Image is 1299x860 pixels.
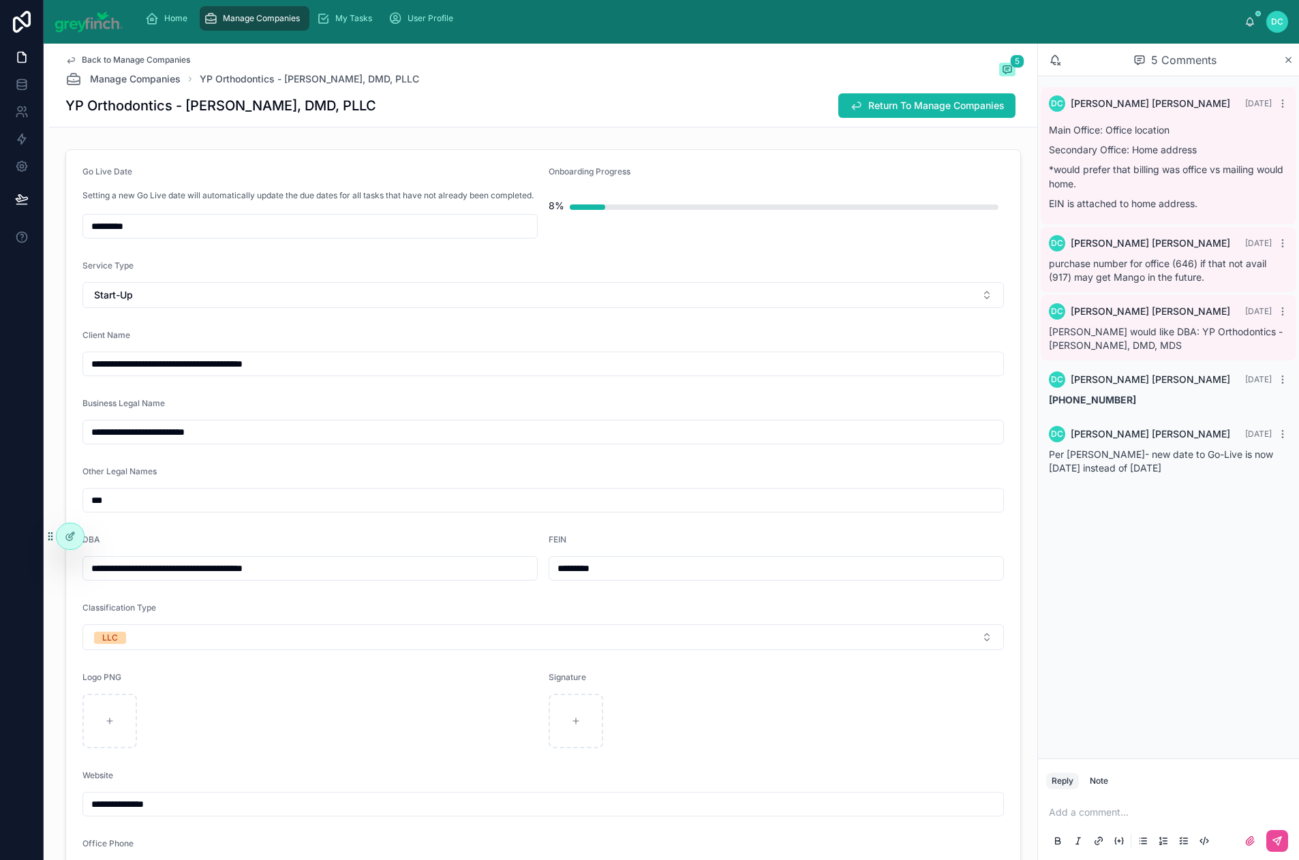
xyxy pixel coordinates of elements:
p: Main Office: Office location [1049,123,1288,137]
div: scrollable content [134,3,1245,33]
span: User Profile [408,13,453,24]
span: Service Type [82,260,134,271]
span: Home [164,13,187,24]
button: Reply [1046,773,1079,789]
span: [DATE] [1245,306,1272,316]
span: DC [1271,16,1283,27]
span: [PERSON_NAME] [PERSON_NAME] [1071,427,1230,441]
span: Manage Companies [90,72,181,86]
span: [PERSON_NAME] [PERSON_NAME] [1071,305,1230,318]
span: Other Legal Names [82,466,157,476]
span: Manage Companies [223,13,300,24]
span: purchase number for office (646) if that not avail (917) may get Mango in the future. [1049,258,1266,283]
span: Back to Manage Companies [82,55,190,65]
span: [DATE] [1245,98,1272,108]
a: Manage Companies [200,6,309,31]
span: Per [PERSON_NAME]- new date to Go-Live is now [DATE] instead of [DATE] [1049,448,1273,474]
span: DC [1051,306,1063,317]
p: Setting a new Go Live date will automatically update the due dates for all tasks that have not al... [82,189,534,202]
span: 5 [1010,55,1024,68]
span: Go Live Date [82,166,132,176]
a: User Profile [384,6,463,31]
p: Secondary Office: Home address [1049,142,1288,157]
button: 5 [999,63,1015,79]
span: [PERSON_NAME] [PERSON_NAME] [1071,97,1230,110]
span: Business Legal Name [82,398,165,408]
button: Note [1084,773,1114,789]
div: LLC [102,632,118,644]
p: EIN is attached to home address. [1049,196,1288,211]
div: Note [1090,775,1108,786]
span: [DATE] [1245,238,1272,248]
span: 5 Comments [1151,52,1217,68]
a: My Tasks [312,6,382,31]
span: [PERSON_NAME] [PERSON_NAME] [1071,373,1230,386]
span: Return To Manage Companies [868,99,1005,112]
h1: YP Orthodontics - [PERSON_NAME], DMD, PLLC [65,96,376,115]
span: DC [1051,238,1063,249]
a: YP Orthodontics - [PERSON_NAME], DMD, PLLC [200,72,419,86]
span: Client Name [82,330,130,340]
p: *would prefer that billing was office vs mailing would home. [1049,162,1288,191]
span: Classification Type [82,602,156,613]
a: Back to Manage Companies [65,55,190,65]
span: [DATE] [1245,374,1272,384]
span: DC [1051,374,1063,385]
a: Manage Companies [65,71,181,87]
button: Select Button [82,282,1004,308]
span: Signature [549,672,586,682]
span: Start-Up [94,288,133,302]
span: FEIN [549,534,566,544]
span: [DATE] [1245,429,1272,439]
span: DC [1051,429,1063,440]
span: DBA [82,534,100,544]
span: Onboarding Progress [549,166,630,176]
span: [PERSON_NAME] would like DBA: YP Orthodontics - [PERSON_NAME], DMD, MDS [1049,326,1283,351]
span: DC [1051,98,1063,109]
span: Logo PNG [82,672,121,682]
a: Home [141,6,197,31]
span: Office Phone [82,838,134,848]
div: 8% [549,192,564,219]
button: Select Button [82,624,1004,650]
img: App logo [55,11,123,33]
strong: [PHONE_NUMBER] [1049,394,1136,405]
button: Return To Manage Companies [838,93,1015,118]
span: [PERSON_NAME] [PERSON_NAME] [1071,236,1230,250]
span: Website [82,770,113,780]
span: My Tasks [335,13,372,24]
